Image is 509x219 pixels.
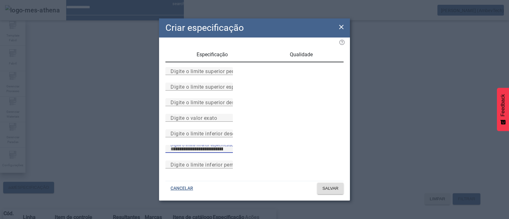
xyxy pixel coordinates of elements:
[165,183,198,194] button: CANCELAR
[171,185,193,192] span: CANCELAR
[290,52,313,57] span: Qualidade
[171,130,246,136] mat-label: Digite o limite inferior desejado
[317,183,344,194] button: SALVAR
[171,68,249,74] mat-label: Digite o limite superior permitido
[165,21,244,35] h2: Criar especificação
[171,115,217,121] mat-label: Digite o valor exato
[322,185,338,192] span: SALVAR
[171,161,247,168] mat-label: Digite o limite inferior permitido
[197,52,228,57] span: Especificação
[171,99,248,105] mat-label: Digite o limite superior desejado
[497,88,509,131] button: Feedback - Mostrar pesquisa
[171,142,234,147] mat-label: Digite o limite inferior especificado
[171,84,257,90] mat-label: Digite o limite superior especificado
[500,94,506,116] span: Feedback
